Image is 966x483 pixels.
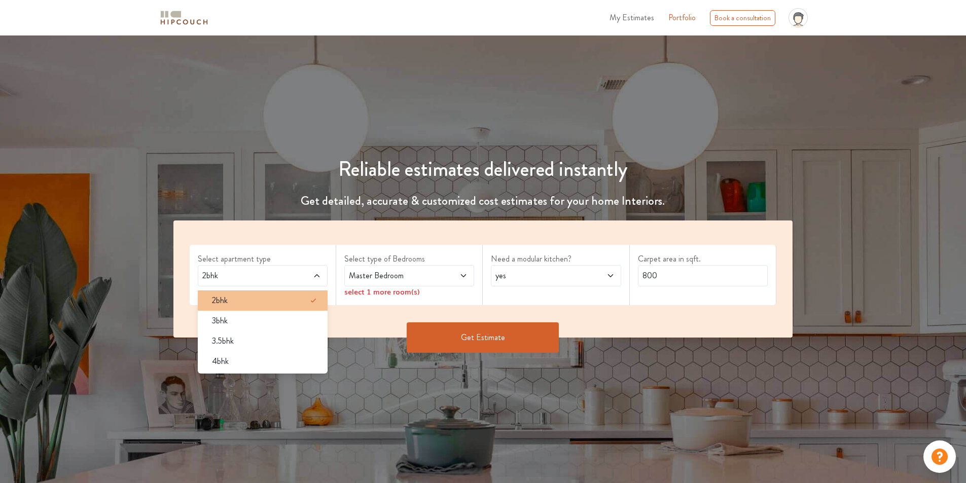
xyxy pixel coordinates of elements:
[167,194,799,208] h4: Get detailed, accurate & customized cost estimates for your home Interiors.
[198,253,328,265] label: Select apartment type
[668,12,696,24] a: Portfolio
[491,253,621,265] label: Need a modular kitchen?
[610,12,654,23] span: My Estimates
[159,7,209,29] span: logo-horizontal.svg
[159,9,209,27] img: logo-horizontal.svg
[212,335,234,347] span: 3.5bhk
[347,270,438,282] span: Master Bedroom
[212,355,229,367] span: 4bhk
[344,253,474,265] label: Select type of Bedrooms
[200,270,291,282] span: 2bhk
[407,322,559,353] button: Get Estimate
[710,10,775,26] div: Book a consultation
[638,253,768,265] label: Carpet area in sqft.
[344,286,474,297] div: select 1 more room(s)
[212,315,228,327] span: 3bhk
[212,294,228,307] span: 2bhk
[493,270,584,282] span: yes
[638,265,768,286] input: Enter area sqft
[167,157,799,181] h1: Reliable estimates delivered instantly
